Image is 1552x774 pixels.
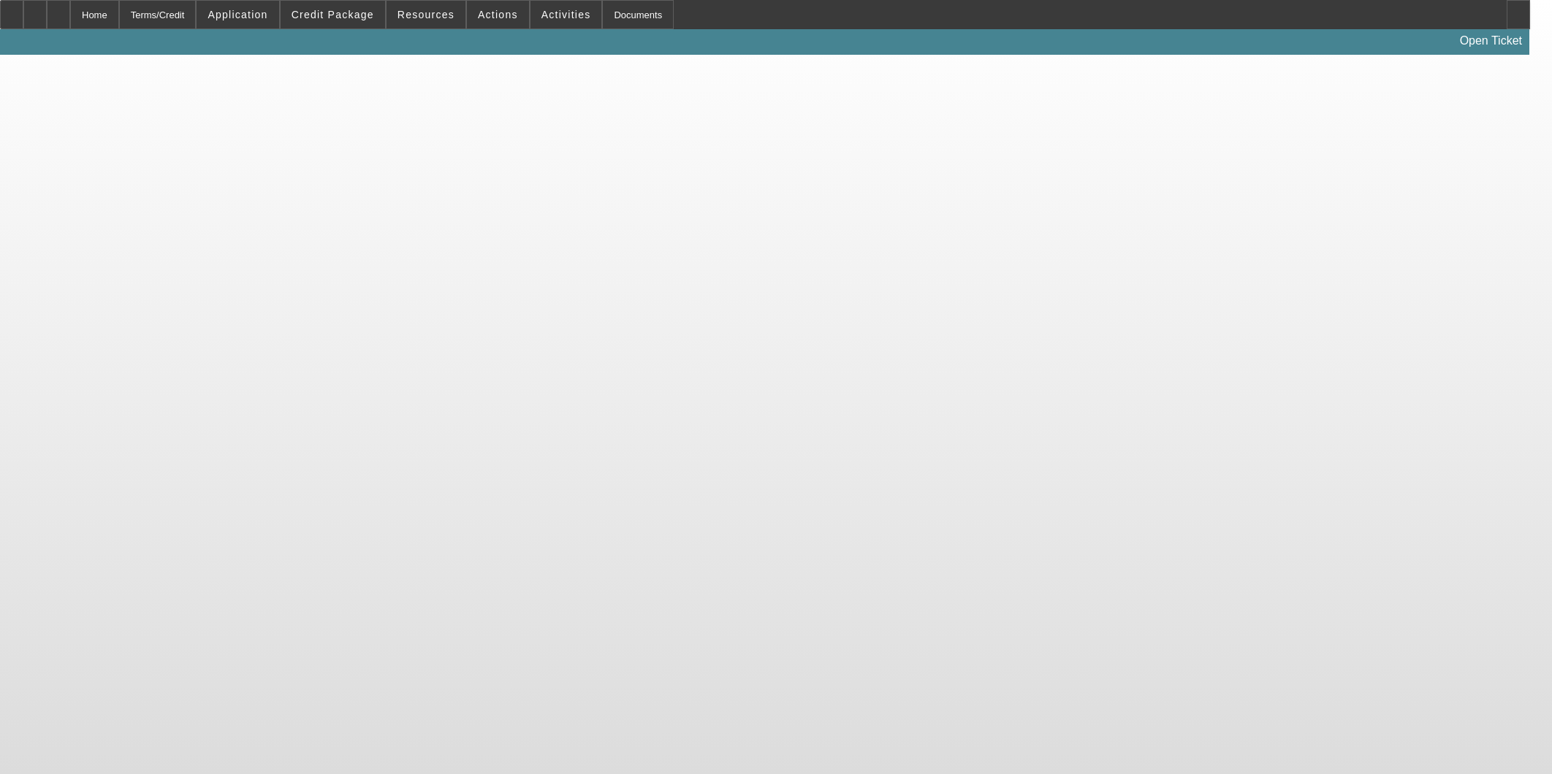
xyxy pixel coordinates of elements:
button: Resources [387,1,465,28]
button: Activities [530,1,602,28]
button: Credit Package [281,1,385,28]
span: Activities [541,9,591,20]
button: Actions [467,1,529,28]
span: Application [208,9,267,20]
span: Resources [397,9,454,20]
span: Actions [478,9,518,20]
a: Open Ticket [1454,28,1528,53]
span: Credit Package [292,9,374,20]
button: Application [197,1,278,28]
